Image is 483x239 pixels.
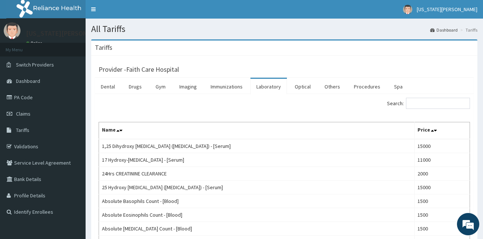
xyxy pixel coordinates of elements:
a: Dashboard [430,27,458,33]
span: Claims [16,110,31,117]
a: Immunizations [205,79,249,94]
a: Imaging [173,79,203,94]
td: 2000 [415,167,470,181]
td: 1500 [415,194,470,208]
td: 24Hrs CREATININE CLEARANCE [99,167,415,181]
th: Price [415,122,470,139]
a: Spa [388,79,409,94]
td: 25 Hydroxy [MEDICAL_DATA] ([MEDICAL_DATA]) - [Serum] [99,181,415,194]
span: Dashboard [16,78,40,84]
td: 15000 [415,181,470,194]
td: Absolute Basophils Count - [Blood] [99,194,415,208]
span: Switch Providers [16,61,54,68]
span: Tariffs [16,127,29,133]
td: 1,25 Dihydroxy [MEDICAL_DATA] ([MEDICAL_DATA]) - [Serum] [99,139,415,153]
a: Dental [95,79,121,94]
li: Tariffs [458,27,477,33]
p: [US_STATE][PERSON_NAME] [26,30,110,37]
a: Procedures [348,79,386,94]
h3: Tariffs [95,44,112,51]
h1: All Tariffs [91,24,477,34]
td: 11000 [415,153,470,167]
a: Drugs [123,79,148,94]
td: Absolute Eosinophils Count - [Blood] [99,208,415,222]
td: 17 Hydroxy-[MEDICAL_DATA] - [Serum] [99,153,415,167]
h3: Provider - Faith Care Hospital [99,66,179,73]
td: Absolute [MEDICAL_DATA] Count - [Blood] [99,222,415,236]
img: User Image [403,5,412,14]
img: User Image [4,22,20,39]
a: Optical [289,79,317,94]
input: Search: [406,98,470,109]
a: Gym [150,79,172,94]
a: Laboratory [250,79,287,94]
a: Others [319,79,346,94]
td: 15000 [415,139,470,153]
td: 1500 [415,222,470,236]
label: Search: [387,98,470,109]
a: Online [26,41,44,46]
td: 1500 [415,208,470,222]
th: Name [99,122,415,139]
span: [US_STATE][PERSON_NAME] [417,6,477,13]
